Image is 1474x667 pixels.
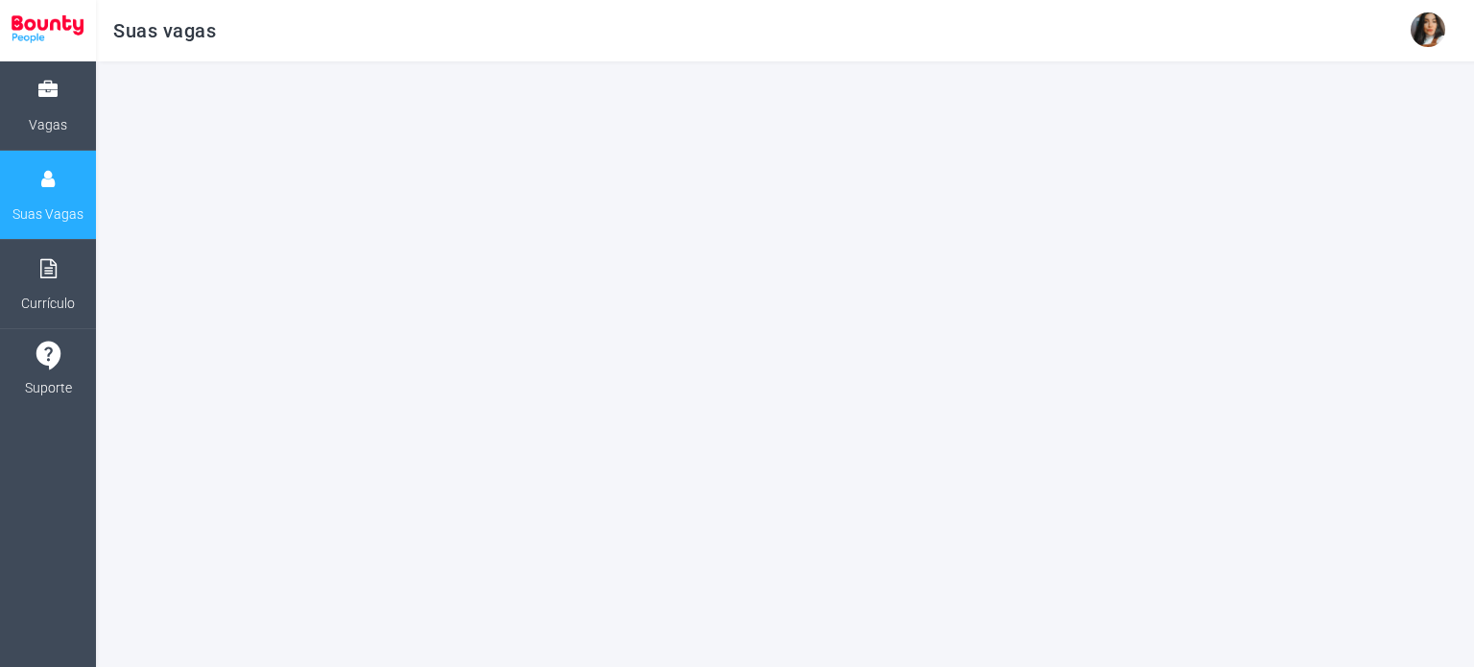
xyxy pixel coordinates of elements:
span: Currículo [21,286,75,321]
span: Suporte [25,370,72,405]
span: Suas Vagas [12,197,83,231]
span: Vagas [29,107,67,142]
h4: Suas vagas [113,16,216,45]
img: Imagem do usuário no sistema. [1411,12,1445,47]
img: icon-support.svg [36,341,61,370]
img: Imagem do logo da bounty people. [12,15,83,45]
